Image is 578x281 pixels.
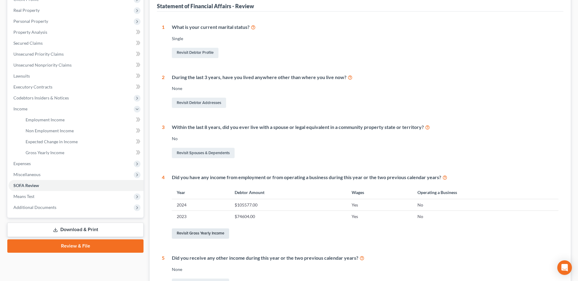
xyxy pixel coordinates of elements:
[162,74,165,109] div: 2
[172,255,558,262] div: Did you receive any other income during this year or the two previous calendar years?
[13,8,40,13] span: Real Property
[7,239,144,253] a: Review & File
[13,172,41,177] span: Miscellaneous
[162,174,165,240] div: 4
[347,186,413,199] th: Wages
[172,74,558,81] div: During the last 3 years, have you lived anywhere other than where you live now?
[413,211,558,222] td: No
[13,84,52,89] span: Executory Contracts
[9,60,144,71] a: Unsecured Nonpriority Claims
[13,29,47,35] span: Property Analysis
[13,62,72,68] span: Unsecured Nonpriority Claims
[21,147,144,158] a: Gross Yearly Income
[9,82,144,92] a: Executory Contracts
[172,211,229,222] td: 2023
[172,199,229,211] td: 2024
[172,186,229,199] th: Year
[9,38,144,49] a: Secured Claims
[9,180,144,191] a: SOFA Review
[9,71,144,82] a: Lawsuits
[13,95,69,100] span: Codebtors Insiders & Notices
[162,124,165,159] div: 3
[13,106,27,111] span: Income
[13,194,34,199] span: Means Test
[7,223,144,237] a: Download & Print
[21,125,144,136] a: Non Employment Income
[9,27,144,38] a: Property Analysis
[347,211,413,222] td: Yes
[26,150,64,155] span: Gross Yearly Income
[13,51,64,57] span: Unsecured Priority Claims
[172,148,235,158] a: Revisit Spouses & Dependents
[162,24,165,59] div: 1
[557,260,572,275] div: Open Intercom Messenger
[172,48,218,58] a: Revisit Debtor Profile
[230,199,347,211] td: $105577.00
[21,136,144,147] a: Expected Change in Income
[347,199,413,211] td: Yes
[13,40,43,46] span: Secured Claims
[172,98,226,108] a: Revisit Debtor Addresses
[413,186,558,199] th: Operating a Business
[13,19,48,24] span: Personal Property
[157,2,254,10] div: Statement of Financial Affairs - Review
[21,114,144,125] a: Employment Income
[9,49,144,60] a: Unsecured Priority Claims
[172,85,558,92] div: None
[172,136,558,142] div: No
[172,228,229,239] a: Revisit Gross Yearly Income
[172,266,558,272] div: None
[230,211,347,222] td: $74604.00
[172,174,558,181] div: Did you have any income from employment or from operating a business during this year or the two ...
[13,73,30,78] span: Lawsuits
[13,161,31,166] span: Expenses
[13,205,56,210] span: Additional Documents
[172,124,558,131] div: Within the last 8 years, did you ever live with a spouse or legal equivalent in a community prope...
[26,128,74,133] span: Non Employment Income
[172,36,558,42] div: Single
[26,139,78,144] span: Expected Change in Income
[413,199,558,211] td: No
[172,24,558,31] div: What is your current marital status?
[230,186,347,199] th: Debtor Amount
[13,183,39,188] span: SOFA Review
[26,117,65,122] span: Employment Income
